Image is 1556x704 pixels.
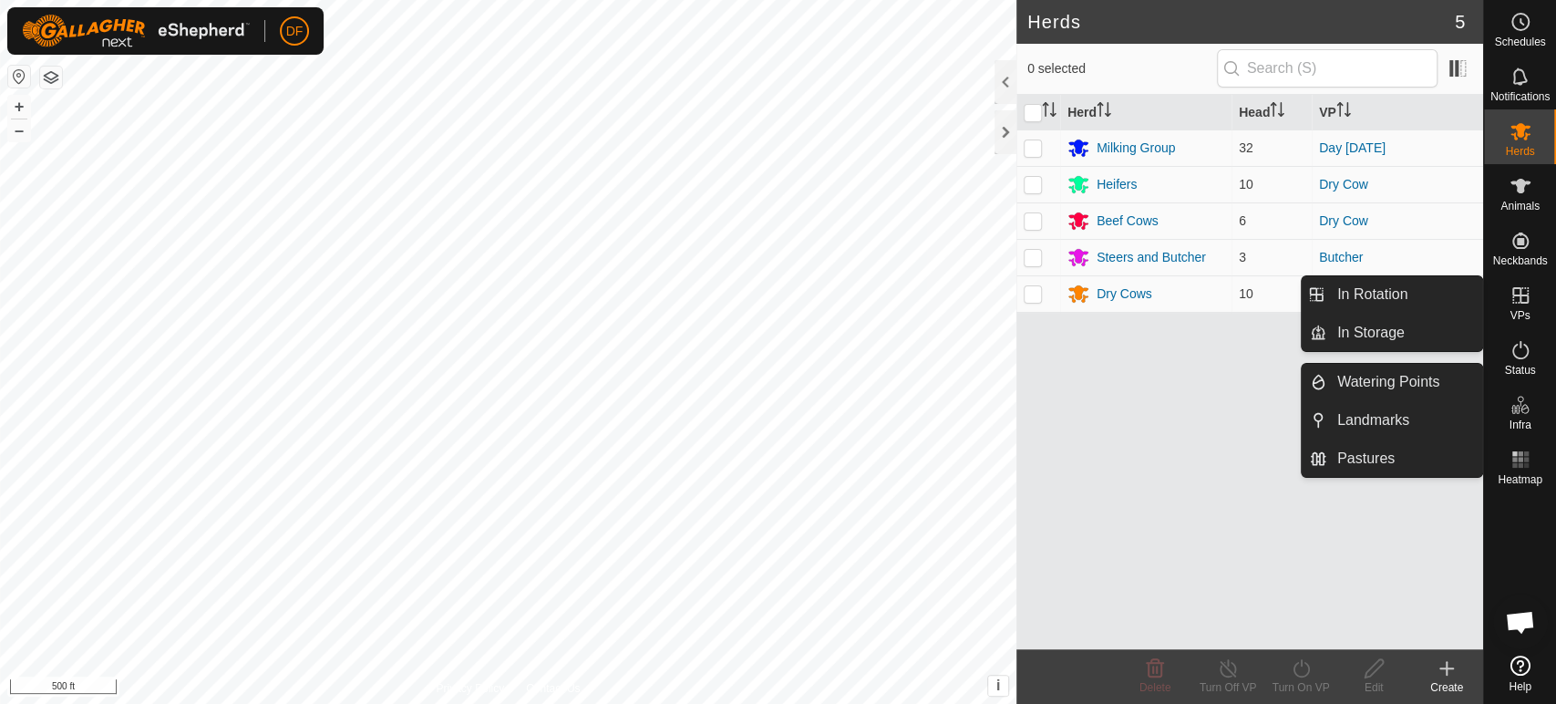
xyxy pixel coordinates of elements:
[1500,201,1540,212] span: Animals
[1060,95,1231,130] th: Herd
[1326,402,1482,439] a: Landmarks
[8,119,30,141] button: –
[1493,595,1548,649] div: Open chat
[1505,146,1534,157] span: Herds
[988,676,1008,696] button: i
[1231,95,1312,130] th: Head
[1326,440,1482,477] a: Pastures
[1239,140,1253,155] span: 32
[1504,365,1535,376] span: Status
[1337,448,1395,470] span: Pastures
[1191,679,1264,696] div: Turn Off VP
[1336,105,1351,119] p-sorticon: Activate to sort
[1510,310,1530,321] span: VPs
[1097,139,1175,158] div: Milking Group
[1319,140,1386,155] a: Day [DATE]
[1337,409,1409,431] span: Landmarks
[22,15,250,47] img: Gallagher Logo
[1264,679,1337,696] div: Turn On VP
[1498,474,1542,485] span: Heatmap
[436,680,504,697] a: Privacy Policy
[1239,177,1253,192] span: 10
[1337,322,1405,344] span: In Storage
[1312,95,1483,130] th: VP
[1239,213,1246,228] span: 6
[1509,681,1531,692] span: Help
[40,67,62,88] button: Map Layers
[1410,679,1483,696] div: Create
[1097,212,1159,231] div: Beef Cows
[1326,276,1482,313] a: In Rotation
[526,680,580,697] a: Contact Us
[1097,285,1152,304] div: Dry Cows
[1042,105,1056,119] p-sorticon: Activate to sort
[1302,315,1482,351] li: In Storage
[1302,364,1482,400] li: Watering Points
[996,678,1000,693] span: i
[1027,11,1455,33] h2: Herds
[1337,371,1439,393] span: Watering Points
[1302,276,1482,313] li: In Rotation
[1492,255,1547,266] span: Neckbands
[1270,105,1284,119] p-sorticon: Activate to sort
[1217,49,1437,88] input: Search (S)
[286,22,304,41] span: DF
[1484,648,1556,699] a: Help
[1490,91,1550,102] span: Notifications
[8,96,30,118] button: +
[1455,8,1465,36] span: 5
[1139,681,1171,694] span: Delete
[1337,284,1407,305] span: In Rotation
[8,66,30,88] button: Reset Map
[1302,440,1482,477] li: Pastures
[1097,105,1111,119] p-sorticon: Activate to sort
[1097,248,1206,267] div: Steers and Butcher
[1239,250,1246,264] span: 3
[1319,177,1368,192] a: Dry Cow
[1326,364,1482,400] a: Watering Points
[1302,402,1482,439] li: Landmarks
[1097,175,1137,194] div: Heifers
[1509,419,1530,430] span: Infra
[1326,315,1482,351] a: In Storage
[1027,59,1217,78] span: 0 selected
[1494,36,1545,47] span: Schedules
[1239,286,1253,301] span: 10
[1319,213,1368,228] a: Dry Cow
[1319,250,1363,264] a: Butcher
[1337,679,1410,696] div: Edit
